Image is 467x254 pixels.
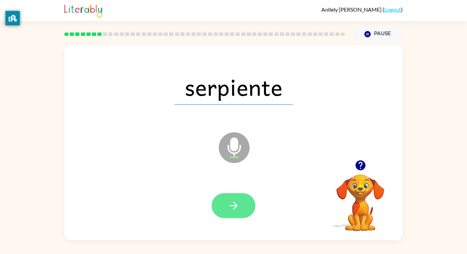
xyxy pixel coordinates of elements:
img: Literably [64,3,102,18]
button: privacy banner [5,11,20,25]
video: Your browser must support playing .mp4 files to use Literably. Please try using another browser. [326,164,395,232]
button: Pause [353,26,403,42]
a: Logout [384,6,401,13]
span: Anllely [PERSON_NAME] [321,6,383,13]
div: ( ) [321,6,403,13]
span: serpiente [174,69,293,105]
